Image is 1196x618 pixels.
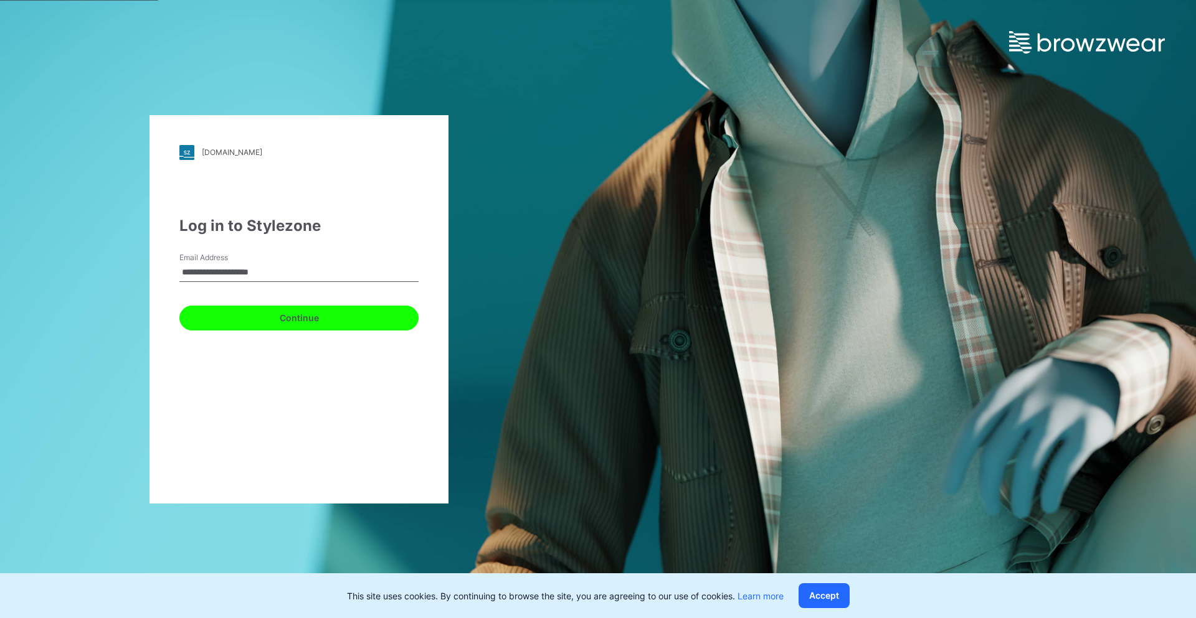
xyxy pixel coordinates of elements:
[202,147,262,157] div: [DOMAIN_NAME]
[179,145,419,160] a: [DOMAIN_NAME]
[799,583,850,608] button: Accept
[179,145,194,160] img: stylezone-logo.562084cfcfab977791bfbf7441f1a819.svg
[1009,31,1165,54] img: browzwear-logo.e42bd6dac1945053ebaf764b6aa21510.svg
[738,591,784,601] a: Learn more
[347,589,784,602] p: This site uses cookies. By continuing to browse the site, you are agreeing to our use of cookies.
[179,252,267,263] label: Email Address
[179,306,419,330] button: Continue
[179,215,419,237] div: Log in to Stylezone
